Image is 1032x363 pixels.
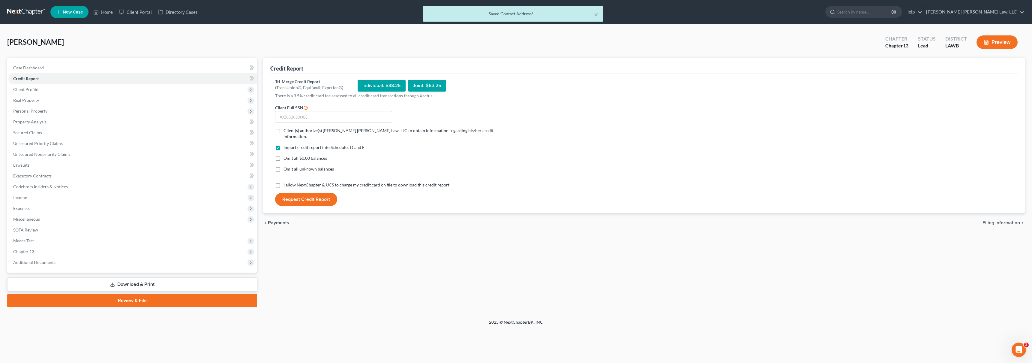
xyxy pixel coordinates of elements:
[283,182,449,187] span: I allow NextChapter & UCS to charge my credit card on file to download this credit report
[345,319,687,330] div: 2025 © NextChapterBK, INC
[13,130,42,135] span: Secured Claims
[13,238,34,243] span: Means Test
[13,195,27,200] span: Income
[13,87,38,92] span: Client Profile
[903,43,908,48] span: 13
[270,65,303,72] div: Credit Report
[275,193,337,206] button: Request Credit Report
[268,220,289,225] span: Payments
[945,42,967,49] div: LAWB
[283,166,334,171] span: Omit all unknown balances
[8,116,257,127] a: Property Analysis
[275,105,303,110] span: Client Full SSN
[8,127,257,138] a: Secured Claims
[275,93,515,99] p: There is a 3.5% credit card fee assessed to all credit card transactions through Xactus.
[8,160,257,171] a: Lawsuits
[13,184,68,189] span: Codebtors Insiders & Notices
[8,171,257,181] a: Executory Contracts
[8,138,257,149] a: Unsecured Priority Claims
[13,173,52,178] span: Executory Contracts
[7,38,64,46] span: [PERSON_NAME]
[885,35,908,42] div: Chapter
[283,156,327,161] span: Omit all $0.00 balances
[7,294,257,307] a: Review & File
[8,62,257,73] a: Case Dashboard
[13,119,46,124] span: Property Analysis
[13,260,55,265] span: Additional Documents
[982,220,1025,225] button: Filing Information chevron_right
[13,162,29,168] span: Lawsuits
[982,220,1020,225] span: Filing Information
[7,277,257,292] a: Download & Print
[283,128,493,139] span: Client(s) authorize(s) [PERSON_NAME] [PERSON_NAME] Law, LLC to obtain information regarding his/h...
[408,80,446,92] div: Joint: $63.25
[885,42,908,49] div: Chapter
[945,35,967,42] div: District
[8,149,257,160] a: Unsecured Nonpriority Claims
[594,11,598,18] button: ×
[13,98,39,103] span: Real Property
[275,85,343,91] div: (TransUnion®, Equifax®, Experian®)
[263,220,289,225] button: chevron_left Payments
[13,249,34,254] span: Chapter 13
[13,108,47,113] span: Personal Property
[976,35,1018,49] button: Preview
[428,11,598,17] div: Saved Contact Address!
[8,225,257,235] a: SOFA Review
[275,111,392,123] input: XXX-XX-XXXX
[13,65,44,70] span: Case Dashboard
[13,152,70,157] span: Unsecured Nonpriority Claims
[13,227,38,232] span: SOFA Review
[1020,220,1025,225] i: chevron_right
[1024,343,1029,347] span: 2
[1012,343,1026,357] iframe: Intercom live chat
[358,80,406,92] div: Individual: $38.25
[918,42,936,49] div: Lead
[13,76,39,81] span: Credit Report
[263,220,268,225] i: chevron_left
[918,35,936,42] div: Status
[13,141,63,146] span: Unsecured Priority Claims
[13,216,40,222] span: Miscellaneous
[13,206,30,211] span: Expenses
[283,145,364,150] span: Import credit report into Schedules D and F
[275,79,343,85] div: Tri-Merge Credit Report
[8,73,257,84] a: Credit Report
